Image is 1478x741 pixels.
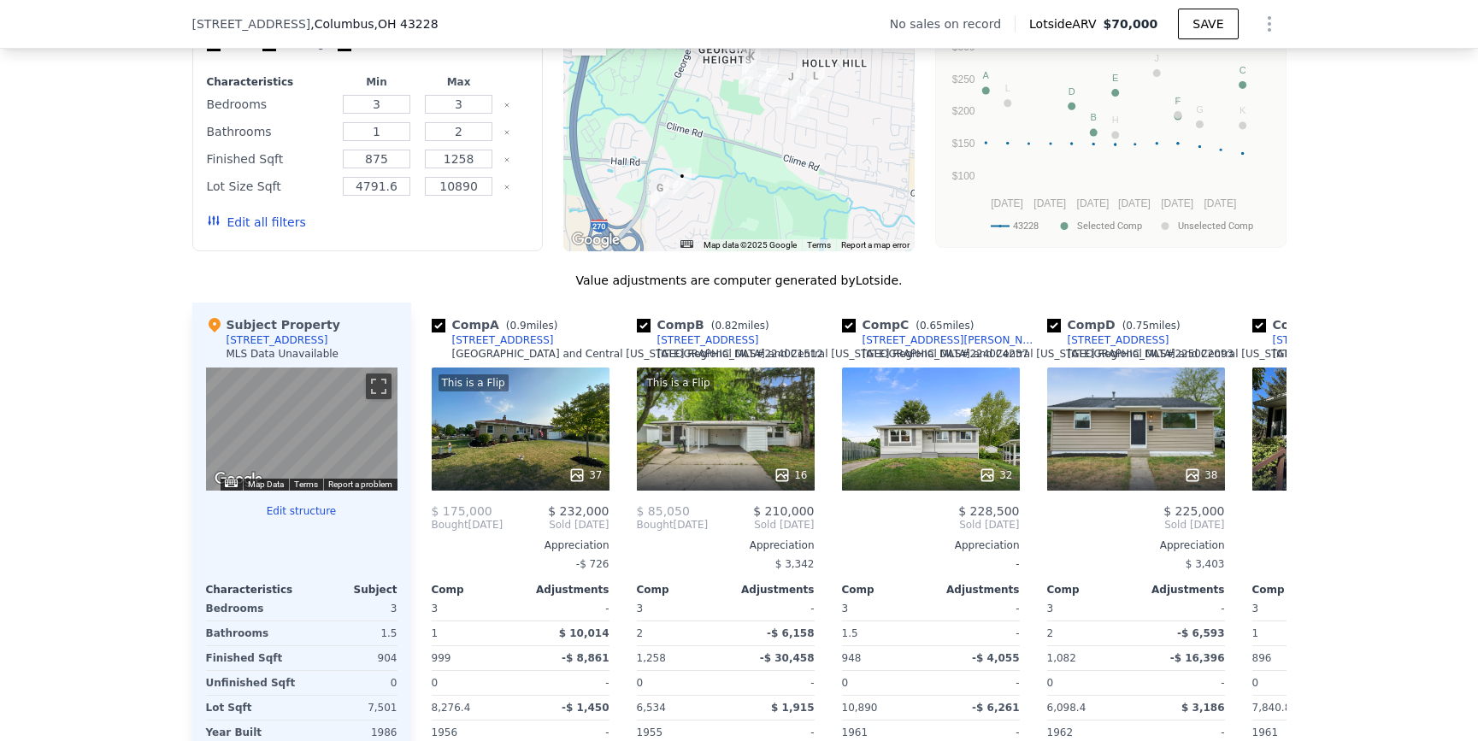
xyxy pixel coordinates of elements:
div: Comp C [842,316,981,333]
div: Appreciation [637,538,815,552]
span: 3 [637,603,644,615]
span: 0 [637,677,644,689]
div: [STREET_ADDRESS] [657,333,759,347]
span: 896 [1252,652,1272,664]
text: $150 [951,138,975,150]
span: 8,276.4 [432,702,471,714]
div: Adjustments [521,583,609,597]
img: Google [210,468,267,491]
span: ( miles) [909,320,980,332]
div: [STREET_ADDRESS] [1068,333,1169,347]
button: SAVE [1178,9,1238,39]
span: 0 [842,677,849,689]
div: [GEOGRAPHIC_DATA] and Central [US_STATE] Regional MLS # 224024237 [657,347,1029,361]
button: Keyboard shortcuts [680,240,692,248]
text: Unselected Comp [1178,221,1253,232]
button: Map Data [248,479,284,491]
text: L [1004,83,1010,93]
div: [GEOGRAPHIC_DATA] and Central [US_STATE] Regional MLS # 224034524 [1068,347,1440,361]
div: 4519 Hickory Wood Drive [651,179,669,209]
span: 6,098.4 [1047,702,1086,714]
div: 16 [774,467,807,484]
span: 999 [432,652,451,664]
div: Comp [432,583,521,597]
span: -$ 6,158 [767,627,814,639]
span: 0.82 [715,320,738,332]
div: 38 [1184,467,1217,484]
text: D [1068,86,1075,97]
div: 1 [1252,621,1338,645]
span: 0 [1252,677,1259,689]
div: - [1139,671,1225,695]
span: $ 3,342 [775,558,815,570]
span: 3 [842,603,849,615]
a: Terms (opens in new tab) [294,479,318,489]
span: 0.75 [1126,320,1149,332]
text: $250 [951,74,975,85]
span: -$ 16,396 [1170,652,1225,664]
span: 3 [1252,603,1259,615]
div: Street View [206,368,397,491]
span: Sold [DATE] [708,518,814,532]
button: Clear [503,102,510,109]
div: [STREET_ADDRESS] [452,333,554,347]
div: Appreciation [1252,538,1430,552]
div: Appreciation [432,538,609,552]
div: 2 [1047,621,1133,645]
div: Appreciation [842,538,1020,552]
div: 32 [979,467,1012,484]
span: ( miles) [1116,320,1187,332]
div: This is a Flip [439,374,509,391]
div: Comp [1047,583,1136,597]
span: Sold [DATE] [1252,518,1430,532]
div: [STREET_ADDRESS][PERSON_NAME] [863,333,1040,347]
a: [STREET_ADDRESS][PERSON_NAME] [842,333,1040,347]
div: Comp A [432,316,565,333]
a: [STREET_ADDRESS] [1047,333,1169,347]
button: Show Options [1252,7,1287,41]
span: $ 232,000 [548,504,609,518]
text: Selected Comp [1077,221,1142,232]
span: -$ 6,261 [972,702,1019,714]
a: Terms (opens in new tab) [807,240,831,250]
div: 1.5 [305,621,397,645]
text: K [1239,105,1245,115]
span: 1,082 [1047,652,1076,664]
span: 3 [432,603,439,615]
text: [DATE] [1033,197,1066,209]
span: $ 210,000 [753,504,814,518]
span: -$ 6,593 [1177,627,1224,639]
span: 0 [432,677,439,689]
div: 1 [432,621,517,645]
div: - [729,671,815,695]
a: Report a map error [841,240,910,250]
text: E [1112,73,1118,83]
span: 948 [842,652,862,664]
span: -$ 726 [576,558,609,570]
text: F [1175,96,1181,106]
text: 43228 [1013,221,1039,232]
a: Open this area in Google Maps (opens a new window) [210,468,267,491]
div: Comp [1252,583,1341,597]
span: 0 [1047,677,1054,689]
button: Keyboard shortcuts [225,479,237,487]
span: -$ 30,458 [760,652,815,664]
div: Value adjustments are computer generated by Lotside . [192,272,1287,289]
text: $300 [951,41,975,53]
div: 4071 Lynward Road [739,66,757,95]
div: Comp B [637,316,776,333]
div: 4432 Hickory Wood Dr [673,168,692,197]
span: $ 225,000 [1163,504,1224,518]
div: Subject Property [206,316,340,333]
span: $ 3,186 [1181,702,1224,714]
div: [DATE] [432,518,503,532]
button: Edit structure [206,504,397,518]
div: Max [421,75,497,89]
span: ( miles) [499,320,564,332]
div: [STREET_ADDRESS][PERSON_NAME] [1273,333,1451,347]
div: - [934,621,1020,645]
div: - [1139,597,1225,620]
div: Bathrooms [207,120,333,144]
div: MLS Data Unavailable [227,347,339,361]
div: Appreciation [1047,538,1225,552]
